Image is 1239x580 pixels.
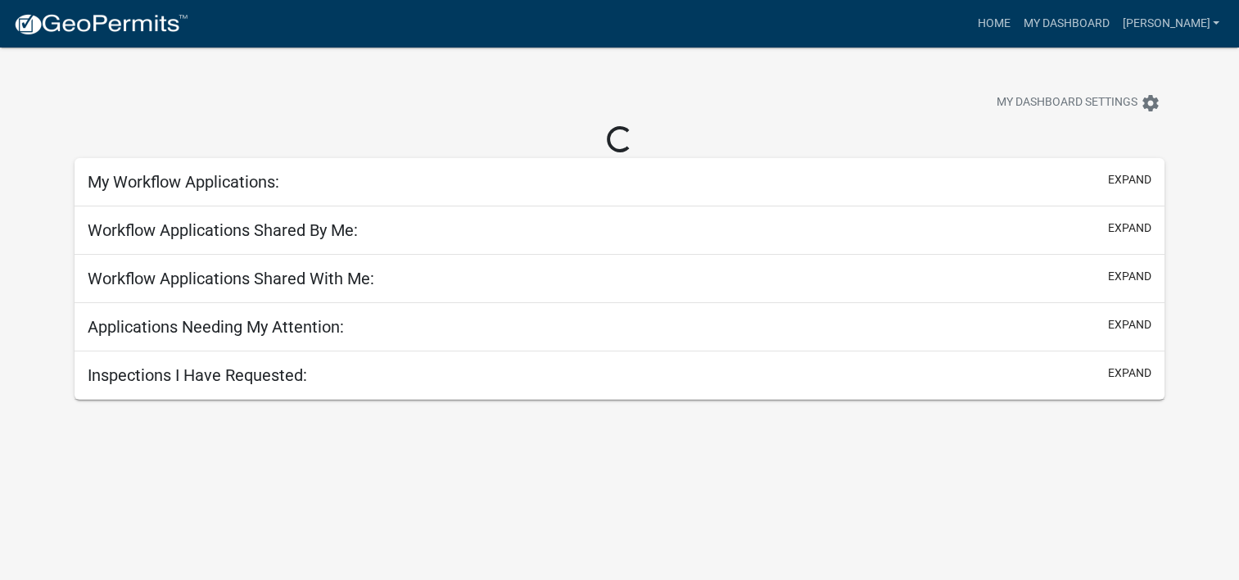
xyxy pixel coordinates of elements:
button: expand [1108,171,1151,188]
button: My Dashboard Settingssettings [984,87,1173,119]
h5: Workflow Applications Shared With Me: [88,269,374,288]
span: My Dashboard Settings [997,93,1137,113]
a: [PERSON_NAME] [1115,8,1226,39]
h5: Workflow Applications Shared By Me: [88,220,358,240]
button: expand [1108,316,1151,333]
a: Home [970,8,1016,39]
a: My Dashboard [1016,8,1115,39]
button: expand [1108,268,1151,285]
button: expand [1108,220,1151,237]
h5: Applications Needing My Attention: [88,317,344,337]
i: settings [1141,93,1160,113]
h5: My Workflow Applications: [88,172,279,192]
button: expand [1108,365,1151,382]
h5: Inspections I Have Requested: [88,365,307,385]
